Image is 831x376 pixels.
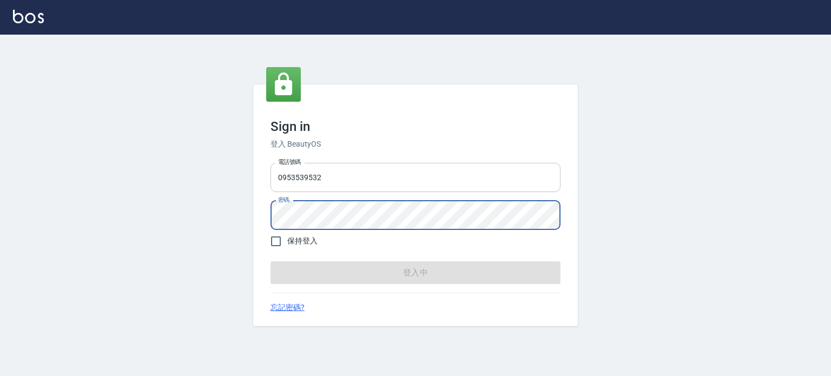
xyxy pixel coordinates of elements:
[271,138,560,150] h6: 登入 BeautyOS
[271,119,560,134] h3: Sign in
[13,10,44,23] img: Logo
[278,196,289,204] label: 密碼
[271,302,305,313] a: 忘記密碼?
[287,235,318,247] span: 保持登入
[278,158,301,166] label: 電話號碼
